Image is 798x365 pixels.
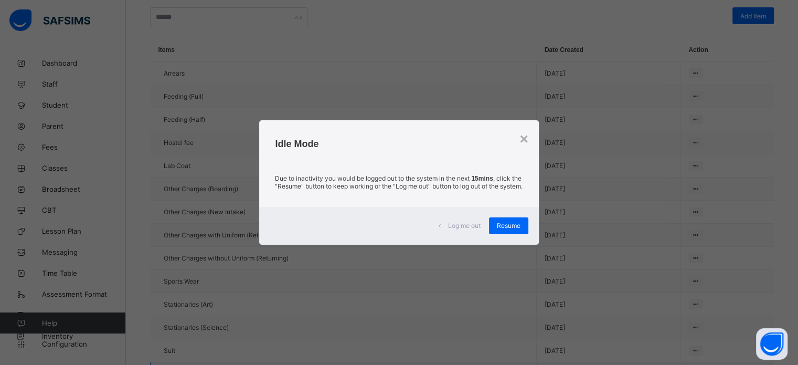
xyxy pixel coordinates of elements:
h2: Idle Mode [275,139,523,150]
div: × [519,131,528,148]
span: Log me out [448,222,481,230]
p: Due to inactivity you would be logged out to the system in the next , click the "Resume" button t... [275,174,523,190]
strong: 15mins [471,175,493,182]
span: Resume [497,222,520,230]
button: Open asap [756,328,788,360]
